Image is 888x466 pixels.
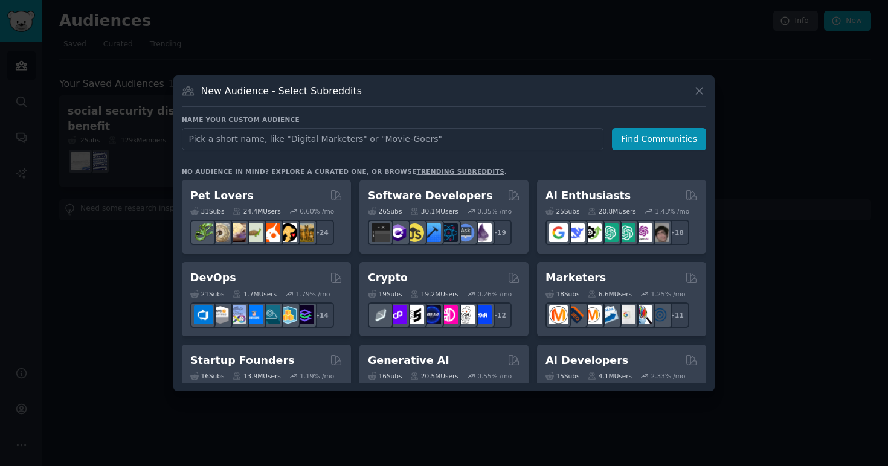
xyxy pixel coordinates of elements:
[651,305,669,324] img: OnlineMarketing
[190,353,294,368] h2: Startup Founders
[545,372,579,380] div: 15 Sub s
[182,115,706,124] h3: Name your custom audience
[473,223,492,242] img: elixir
[566,305,585,324] img: bigseo
[194,223,213,242] img: herpetology
[439,223,458,242] img: reactnative
[228,223,246,242] img: leopardgeckos
[233,290,277,298] div: 1.7M Users
[588,372,632,380] div: 4.1M Users
[422,223,441,242] img: iOSProgramming
[405,305,424,324] img: ethstaker
[583,305,602,324] img: AskMarketing
[600,223,619,242] img: chatgpt_promptDesign
[583,223,602,242] img: AItoolsCatalog
[634,305,652,324] img: MarketingResearch
[664,220,689,245] div: + 18
[549,223,568,242] img: GoogleGeminiAI
[190,290,224,298] div: 21 Sub s
[410,372,458,380] div: 20.5M Users
[588,207,635,215] div: 20.8M Users
[278,223,297,242] img: PetAdvice
[651,223,669,242] img: ArtificalIntelligence
[300,372,334,380] div: 1.19 % /mo
[655,207,689,215] div: 1.43 % /mo
[617,305,635,324] img: googleads
[600,305,619,324] img: Emailmarketing
[388,305,407,324] img: 0xPolygon
[211,223,230,242] img: ballpython
[405,223,424,242] img: learnjavascript
[388,223,407,242] img: csharp
[278,305,297,324] img: aws_cdk
[664,302,689,328] div: + 11
[295,305,314,324] img: PlatformEngineers
[549,305,568,324] img: content_marketing
[477,290,512,298] div: 0.26 % /mo
[190,270,236,286] h2: DevOps
[477,207,512,215] div: 0.35 % /mo
[612,128,706,150] button: Find Communities
[634,223,652,242] img: OpenAIDev
[190,188,254,203] h2: Pet Lovers
[182,167,507,176] div: No audience in mind? Explore a curated one, or browse .
[194,305,213,324] img: azuredevops
[617,223,635,242] img: chatgpt_prompts_
[368,353,449,368] h2: Generative AI
[473,305,492,324] img: defi_
[228,305,246,324] img: Docker_DevOps
[545,353,628,368] h2: AI Developers
[233,207,280,215] div: 24.4M Users
[545,290,579,298] div: 18 Sub s
[233,372,280,380] div: 13.9M Users
[545,207,579,215] div: 25 Sub s
[566,223,585,242] img: DeepSeek
[439,305,458,324] img: defiblockchain
[477,372,512,380] div: 0.55 % /mo
[422,305,441,324] img: web3
[486,302,512,328] div: + 12
[309,302,334,328] div: + 14
[410,290,458,298] div: 19.2M Users
[486,220,512,245] div: + 19
[245,223,263,242] img: turtle
[372,223,390,242] img: software
[201,85,362,97] h3: New Audience - Select Subreddits
[300,207,334,215] div: 0.60 % /mo
[262,223,280,242] img: cockatiel
[372,305,390,324] img: ethfinance
[456,305,475,324] img: CryptoNews
[545,270,606,286] h2: Marketers
[368,188,492,203] h2: Software Developers
[190,207,224,215] div: 31 Sub s
[456,223,475,242] img: AskComputerScience
[262,305,280,324] img: platformengineering
[651,372,686,380] div: 2.33 % /mo
[368,290,402,298] div: 19 Sub s
[416,168,504,175] a: trending subreddits
[190,372,224,380] div: 16 Sub s
[368,270,408,286] h2: Crypto
[368,372,402,380] div: 16 Sub s
[545,188,631,203] h2: AI Enthusiasts
[368,207,402,215] div: 26 Sub s
[410,207,458,215] div: 30.1M Users
[295,223,314,242] img: dogbreed
[588,290,632,298] div: 6.6M Users
[245,305,263,324] img: DevOpsLinks
[651,290,686,298] div: 1.25 % /mo
[296,290,330,298] div: 1.79 % /mo
[182,128,603,150] input: Pick a short name, like "Digital Marketers" or "Movie-Goers"
[211,305,230,324] img: AWS_Certified_Experts
[309,220,334,245] div: + 24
